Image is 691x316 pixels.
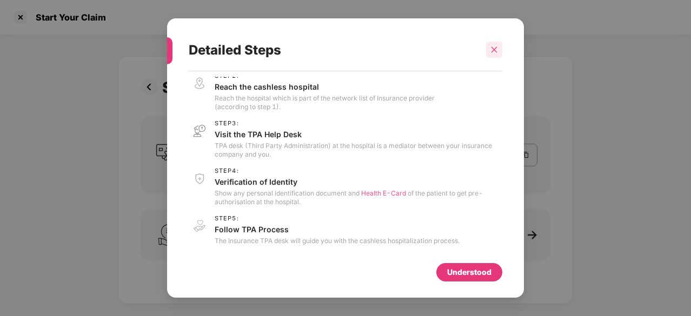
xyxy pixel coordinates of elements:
[189,215,210,237] img: svg+xml;base64,PHN2ZyB3aWR0aD0iNDAiIGhlaWdodD0iNDEiIHZpZXdCb3g9IjAgMCA0MCA0MSIgZmlsbD0ibm9uZSIgeG...
[215,82,435,92] p: Reach the cashless hospital
[361,189,406,197] span: Health E-Card
[215,120,502,127] span: Step 3 :
[215,177,502,187] p: Verification of Identity
[215,215,460,222] span: Step 5 :
[490,46,498,53] span: close
[189,167,210,190] img: svg+xml;base64,PHN2ZyB3aWR0aD0iNDAiIGhlaWdodD0iNDEiIHZpZXdCb3g9IjAgMCA0MCA0MSIgZmlsbD0ibm9uZSIgeG...
[215,189,502,206] p: Show any personal identification document and of the patient to get pre-authorisation at the hosp...
[215,129,502,139] p: Visit the TPA Help Desk
[189,29,476,71] div: Detailed Steps
[189,120,210,142] img: svg+xml;base64,PHN2ZyB3aWR0aD0iNDAiIGhlaWdodD0iNDEiIHZpZXdCb3g9IjAgMCA0MCA0MSIgZmlsbD0ibm9uZSIgeG...
[215,237,460,245] p: The Insurance TPA desk will guide you with the cashless hospitalization process.
[215,94,435,111] p: Reach the hospital which is part of the network list of Insurance provider (according to step 1).
[215,224,460,234] p: Follow TPA Process
[215,167,502,174] span: Step 4 :
[189,72,210,95] img: svg+xml;base64,PHN2ZyB3aWR0aD0iNDAiIGhlaWdodD0iNDEiIHZpZXdCb3g9IjAgMCA0MCA0MSIgZmlsbD0ibm9uZSIgeG...
[447,266,491,278] div: Understood
[215,142,502,159] p: TPA desk (Third Party Administration) at the hospital is a mediator between your insurance compan...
